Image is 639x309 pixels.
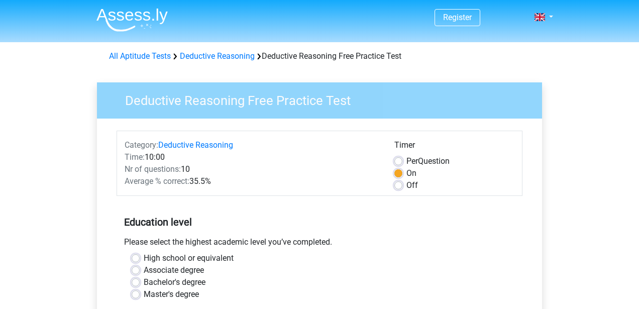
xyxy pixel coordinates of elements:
[117,236,522,252] div: Please select the highest academic level you’ve completed.
[144,264,204,276] label: Associate degree
[109,51,171,61] a: All Aptitude Tests
[443,13,472,22] a: Register
[125,164,181,174] span: Nr of questions:
[406,156,418,166] span: Per
[180,51,255,61] a: Deductive Reasoning
[124,212,515,232] h5: Education level
[113,89,535,109] h3: Deductive Reasoning Free Practice Test
[394,139,514,155] div: Timer
[406,155,450,167] label: Question
[117,163,387,175] div: 10
[125,176,189,186] span: Average % correct:
[117,175,387,187] div: 35.5%
[117,151,387,163] div: 10:00
[144,252,234,264] label: High school or equivalent
[144,276,205,288] label: Bachelor's degree
[144,288,199,300] label: Master's degree
[105,50,534,62] div: Deductive Reasoning Free Practice Test
[406,167,416,179] label: On
[125,152,145,162] span: Time:
[158,140,233,150] a: Deductive Reasoning
[96,8,168,32] img: Assessly
[125,140,158,150] span: Category:
[406,179,418,191] label: Off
